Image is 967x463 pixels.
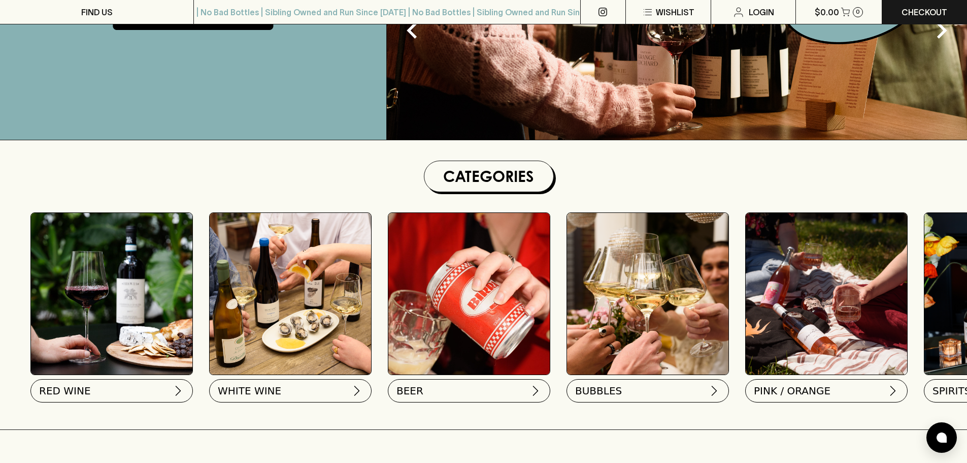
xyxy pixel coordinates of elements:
[937,433,947,443] img: bubble-icon
[392,10,432,51] button: Previous
[31,213,192,375] img: Red Wine Tasting
[396,384,423,398] span: BEER
[575,384,622,398] span: BUBBLES
[746,213,907,375] img: gospel_collab-2 1
[745,379,908,403] button: PINK / ORANGE
[887,385,899,397] img: chevron-right.svg
[749,6,774,18] p: Login
[218,384,281,398] span: WHITE WINE
[30,379,193,403] button: RED WINE
[172,385,184,397] img: chevron-right.svg
[388,379,550,403] button: BEER
[428,165,549,188] h1: Categories
[81,6,113,18] p: FIND US
[815,6,839,18] p: $0.00
[566,379,729,403] button: BUBBLES
[754,384,830,398] span: PINK / ORANGE
[921,10,962,51] button: Next
[856,9,860,15] p: 0
[656,6,694,18] p: Wishlist
[209,379,372,403] button: WHITE WINE
[902,6,947,18] p: Checkout
[708,385,720,397] img: chevron-right.svg
[388,213,550,375] img: BIRRA_GOOD-TIMES_INSTA-2 1/optimise?auth=Mjk3MjY0ODMzMw__
[351,385,363,397] img: chevron-right.svg
[39,384,91,398] span: RED WINE
[529,385,542,397] img: chevron-right.svg
[567,213,728,375] img: 2022_Festive_Campaign_INSTA-16 1
[210,213,371,375] img: optimise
